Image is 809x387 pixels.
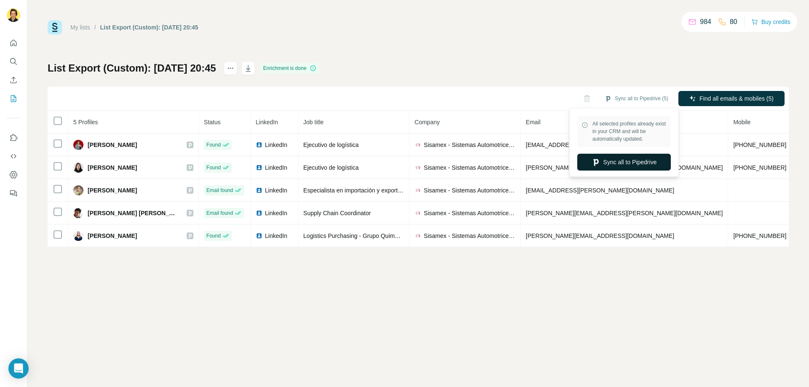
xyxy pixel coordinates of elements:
img: Avatar [73,231,83,241]
h1: List Export (Custom): [DATE] 20:45 [48,61,216,75]
span: 5 Profiles [73,119,98,125]
span: [PHONE_NUMBER] [733,141,786,148]
img: LinkedIn logo [256,164,263,171]
span: Supply Chain Coordinator [303,210,371,216]
p: 80 [730,17,737,27]
span: [PERSON_NAME] [88,186,137,195]
img: LinkedIn logo [256,187,263,194]
img: Avatar [73,163,83,173]
span: [PERSON_NAME] [88,163,137,172]
span: Sisamex - Sistemas Automotrices de Mexico S.A. de C.V. [424,186,515,195]
span: Found [206,141,221,149]
span: LinkedIn [265,163,287,172]
button: Sync all to Pipedrive [577,154,671,171]
button: Sync all to Pipedrive (5) [599,92,674,105]
span: Email found [206,187,233,194]
span: [PERSON_NAME] [88,232,137,240]
span: Especialista en importación y exportación [303,187,412,194]
p: 984 [700,17,711,27]
button: Quick start [7,35,20,51]
button: actions [224,61,237,75]
span: Sisamex - Sistemas Automotrices de Mexico S.A. de C.V. [424,141,515,149]
button: Find all emails & mobiles (5) [678,91,785,106]
span: Found [206,232,221,240]
img: Avatar [7,8,20,22]
img: company-logo [415,141,421,148]
img: company-logo [415,210,421,216]
button: Enrich CSV [7,72,20,88]
span: [PERSON_NAME][EMAIL_ADDRESS][PERSON_NAME][DOMAIN_NAME] [526,210,723,216]
li: / [94,23,96,32]
span: LinkedIn [256,119,278,125]
span: [PERSON_NAME][EMAIL_ADDRESS][DOMAIN_NAME] [526,232,674,239]
img: company-logo [415,187,421,194]
img: Avatar [73,185,83,195]
span: [EMAIL_ADDRESS][PERSON_NAME][DOMAIN_NAME] [526,187,674,194]
img: LinkedIn logo [256,210,263,216]
img: company-logo [415,232,421,239]
img: Avatar [73,208,83,218]
img: Avatar [73,140,83,150]
span: Job title [303,119,324,125]
span: [PERSON_NAME][EMAIL_ADDRESS][PERSON_NAME][DOMAIN_NAME] [526,164,723,171]
img: LinkedIn logo [256,141,263,148]
span: LinkedIn [265,186,287,195]
button: Use Surfe API [7,149,20,164]
span: Found [206,164,221,171]
span: [EMAIL_ADDRESS][PERSON_NAME][DOMAIN_NAME] [526,141,674,148]
img: LinkedIn logo [256,232,263,239]
span: Find all emails & mobiles (5) [699,94,774,103]
span: Logistics Purchasing - Grupo Quimmco [303,232,406,239]
span: Status [204,119,221,125]
span: Ejecutivo de logística [303,164,359,171]
img: Surfe Logo [48,20,62,35]
span: Ejecutivo de logística [303,141,359,148]
span: Mobile [733,119,750,125]
span: Sisamex - Sistemas Automotrices de Mexico S.A. de C.V. [424,163,515,172]
img: company-logo [415,164,421,171]
button: Feedback [7,186,20,201]
span: LinkedIn [265,141,287,149]
a: My lists [70,24,90,31]
button: Use Surfe on LinkedIn [7,130,20,145]
button: My lists [7,91,20,106]
span: LinkedIn [265,209,287,217]
span: LinkedIn [265,232,287,240]
span: Sisamex - Sistemas Automotrices de Mexico S.A. de C.V. [424,232,515,240]
button: Search [7,54,20,69]
span: Email found [206,209,233,217]
span: Sisamex - Sistemas Automotrices de Mexico S.A. de C.V. [424,209,515,217]
button: Buy credits [751,16,790,28]
span: [PHONE_NUMBER] [733,164,786,171]
span: [PERSON_NAME] [88,141,137,149]
div: Enrichment is done [261,63,319,73]
span: Email [526,119,541,125]
div: Open Intercom Messenger [8,358,29,379]
span: Company [415,119,440,125]
span: [PHONE_NUMBER] [733,232,786,239]
div: List Export (Custom): [DATE] 20:45 [100,23,198,32]
span: All selected profiles already exist in your CRM and will be automatically updated. [592,120,667,143]
span: [PERSON_NAME] [PERSON_NAME] [88,209,178,217]
button: Dashboard [7,167,20,182]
